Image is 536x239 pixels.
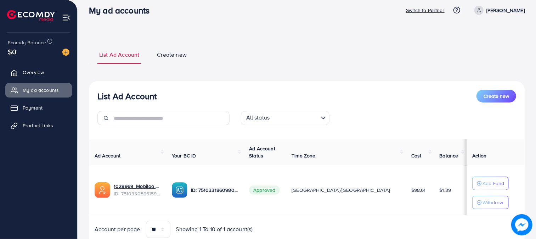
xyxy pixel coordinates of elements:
[5,65,72,79] a: Overview
[486,6,525,15] p: [PERSON_NAME]
[172,182,187,198] img: ic-ba-acc.ded83a64.svg
[411,187,426,194] span: $98.61
[472,152,486,159] span: Action
[99,51,139,59] span: List Ad Account
[95,225,140,233] span: Account per page
[5,83,72,97] a: My ad accounts
[157,51,187,59] span: Create new
[89,5,155,16] h3: My ad accounts
[241,111,329,125] div: Search for option
[472,6,525,15] a: [PERSON_NAME]
[5,118,72,133] a: Product Links
[483,198,503,207] p: Withdraw
[62,49,69,56] img: image
[483,179,504,188] p: Add Fund
[23,122,53,129] span: Product Links
[114,183,160,197] div: <span class='underline'>1028969_Mobiloo Ad Account_1748635440820</span></br>7510330896159981586
[440,152,458,159] span: Balance
[7,10,55,21] img: logo
[292,152,315,159] span: Time Zone
[406,6,445,15] p: Switch to Partner
[176,225,253,233] span: Showing 1 To 10 of 1 account(s)
[472,177,509,190] button: Add Fund
[411,152,422,159] span: Cost
[8,39,46,46] span: Ecomdy Balance
[512,215,532,235] img: image
[249,145,275,159] span: Ad Account Status
[23,104,43,111] span: Payment
[114,190,160,197] span: ID: 7510330896159981586
[62,13,70,22] img: menu
[23,69,44,76] span: Overview
[114,183,160,190] a: 1028969_Mobiloo Ad Account_1748635440820
[95,182,110,198] img: ic-ads-acc.e4c84228.svg
[292,187,390,194] span: [GEOGRAPHIC_DATA]/[GEOGRAPHIC_DATA]
[472,196,509,209] button: Withdraw
[272,112,318,123] input: Search for option
[191,186,238,194] p: ID: 7510331860980006929
[476,90,516,102] button: Create new
[97,91,157,101] h3: List Ad Account
[249,185,280,195] span: Approved
[172,152,196,159] span: Your BC ID
[484,93,509,100] span: Create new
[440,187,451,194] span: $1.39
[23,87,59,94] span: My ad accounts
[5,101,72,115] a: Payment
[245,112,271,123] span: All status
[95,152,121,159] span: Ad Account
[8,46,16,57] span: $0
